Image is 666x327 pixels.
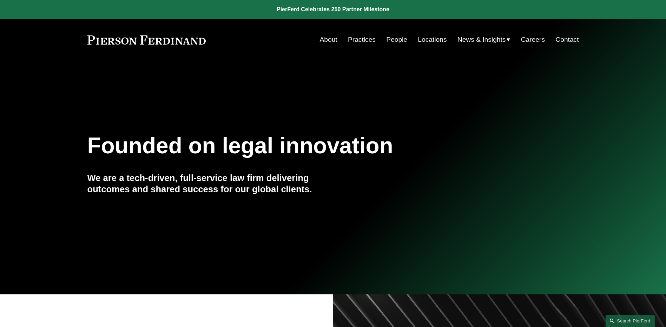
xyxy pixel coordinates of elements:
a: Careers [521,33,545,46]
a: Practices [348,33,376,46]
a: Locations [418,33,447,46]
a: About [320,33,337,46]
a: folder dropdown [457,33,510,46]
a: People [386,33,407,46]
a: Search this site [606,315,655,327]
h4: We are a tech-driven, full-service law firm delivering outcomes and shared success for our global... [87,172,333,195]
a: Contact [555,33,579,46]
h1: Founded on legal innovation [87,133,497,159]
span: News & Insights [457,34,506,46]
